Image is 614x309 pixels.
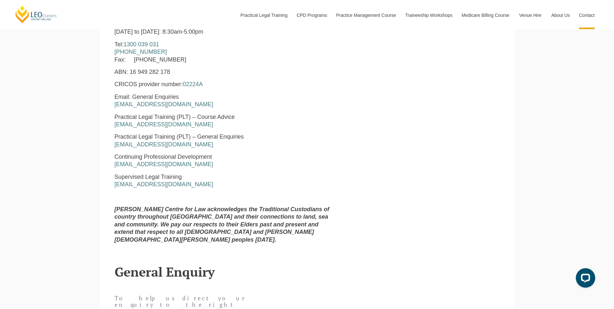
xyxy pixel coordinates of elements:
[15,5,58,24] a: [PERSON_NAME] Centre for Law
[571,266,598,293] iframe: LiveChat chat widget
[115,121,213,128] a: [EMAIL_ADDRESS][DOMAIN_NAME]
[546,1,574,29] a: About Us
[115,81,335,88] p: CRICOS provider number:
[115,181,213,188] a: [EMAIL_ADDRESS][DOMAIN_NAME]
[115,206,329,243] strong: [PERSON_NAME] Centre for Law acknowledges the Traditional Custodians of country throughout [GEOGR...
[124,41,159,48] a: 1300 039 031
[115,161,213,167] a: [EMAIL_ADDRESS][DOMAIN_NAME]
[236,1,292,29] a: Practical Legal Training
[400,1,457,29] a: Traineeship Workshops
[115,41,335,63] p: Tel: Fax: [PHONE_NUMBER]
[115,101,213,108] a: [EMAIL_ADDRESS][DOMAIN_NAME]
[115,93,335,109] p: Email: General Enquiries
[115,133,244,140] span: Practical Legal Training (PLT) – General Enquiries
[115,113,335,129] p: Practical Legal Training (PLT) – Course Advice
[115,265,500,279] h2: General Enquiry
[115,173,335,189] p: Supervised Legal Training
[115,49,167,55] a: [PHONE_NUMBER]
[574,1,599,29] a: Contact
[115,68,335,76] p: ABN: 16 949 282 178
[183,81,203,87] a: 02224A
[115,141,213,148] a: [EMAIL_ADDRESS][DOMAIN_NAME]
[514,1,546,29] a: Venue Hire
[115,153,335,168] p: Continuing Professional Development
[292,1,331,29] a: CPD Programs
[457,1,514,29] a: Medicare Billing Course
[331,1,400,29] a: Practice Management Course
